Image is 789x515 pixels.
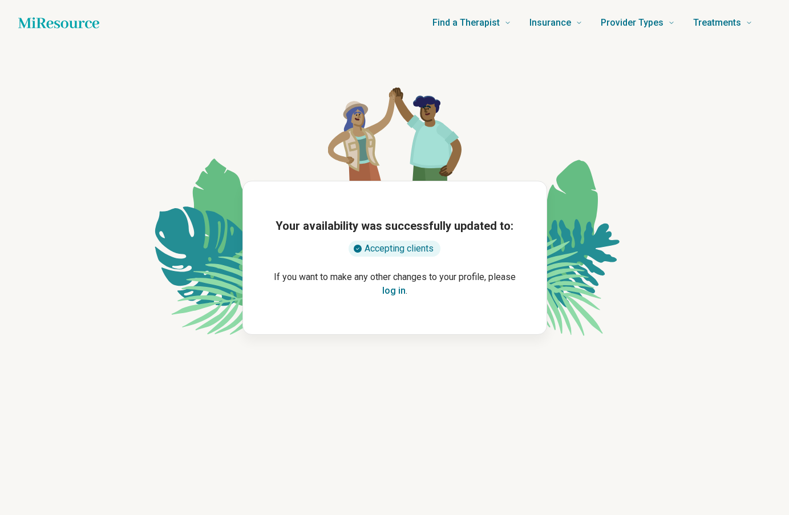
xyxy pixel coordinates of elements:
[382,284,406,298] button: log in
[432,15,500,31] span: Find a Therapist
[529,15,571,31] span: Insurance
[601,15,663,31] span: Provider Types
[261,270,528,298] p: If you want to make any other changes to your profile, please .
[693,15,741,31] span: Treatments
[18,11,99,34] a: Home page
[276,218,513,234] h1: Your availability was successfully updated to:
[349,241,440,257] div: Accepting clients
